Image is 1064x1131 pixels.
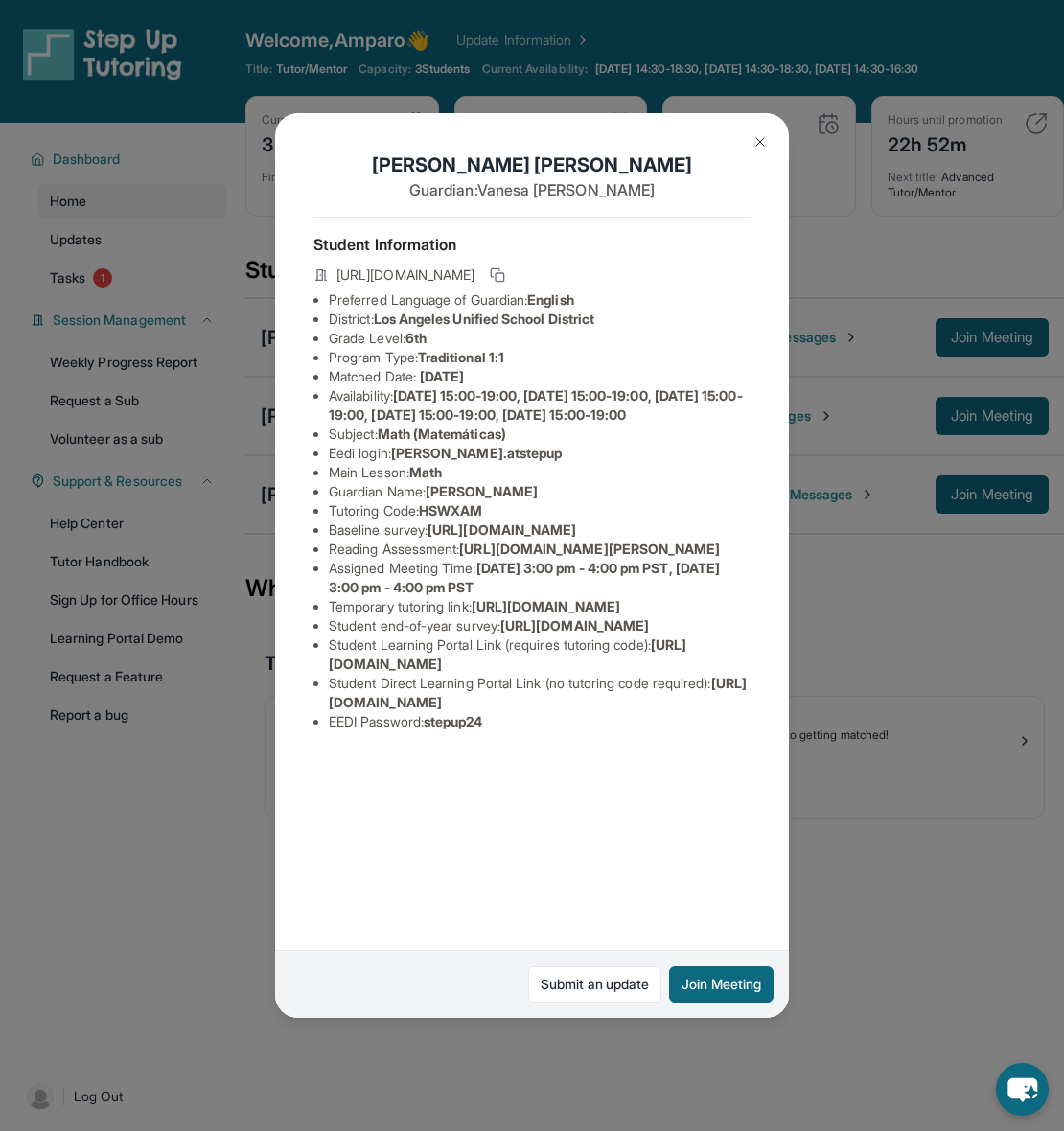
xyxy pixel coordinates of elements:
[391,445,563,461] span: [PERSON_NAME].atstepup
[329,348,751,367] li: Program Type:
[329,616,751,635] li: Student end-of-year survey :
[329,367,751,386] li: Matched Date:
[329,597,751,616] li: Temporary tutoring link :
[329,425,751,444] li: Subject :
[329,674,751,712] li: Student Direct Learning Portal Link (no tutoring code required) :
[528,966,661,1003] a: Submit an update
[329,386,751,425] li: Availability:
[329,635,751,674] li: Student Learning Portal Link (requires tutoring code) :
[329,444,751,463] li: Eedi login :
[500,617,649,634] span: [URL][DOMAIN_NAME]
[329,560,720,595] span: [DATE] 3:00 pm - 4:00 pm PST, [DATE] 3:00 pm - 4:00 pm PST
[329,559,751,597] li: Assigned Meeting Time :
[336,265,474,285] span: [URL][DOMAIN_NAME]
[419,502,482,519] span: HSWXAM
[313,233,751,256] h4: Student Information
[424,713,483,729] span: stepup24
[459,541,720,557] span: [URL][DOMAIN_NAME][PERSON_NAME]
[374,311,594,327] span: Los Angeles Unified School District
[329,520,751,540] li: Baseline survey :
[669,966,774,1003] button: Join Meeting
[313,151,751,178] h1: [PERSON_NAME] [PERSON_NAME]
[329,290,751,310] li: Preferred Language of Guardian:
[329,310,751,329] li: District:
[409,464,442,480] span: Math
[486,264,509,287] button: Copy link
[527,291,574,308] span: English
[405,330,427,346] span: 6th
[426,483,538,499] span: [PERSON_NAME]
[329,712,751,731] li: EEDI Password :
[329,482,751,501] li: Guardian Name :
[329,463,751,482] li: Main Lesson :
[329,540,751,559] li: Reading Assessment :
[329,387,743,423] span: [DATE] 15:00-19:00, [DATE] 15:00-19:00, [DATE] 15:00-19:00, [DATE] 15:00-19:00, [DATE] 15:00-19:00
[472,598,620,614] span: [URL][DOMAIN_NAME]
[329,501,751,520] li: Tutoring Code :
[420,368,464,384] span: [DATE]
[418,349,504,365] span: Traditional 1:1
[428,521,576,538] span: [URL][DOMAIN_NAME]
[329,329,751,348] li: Grade Level:
[752,134,768,150] img: Close Icon
[378,426,506,442] span: Math (Matemáticas)
[996,1063,1049,1116] button: chat-button
[313,178,751,201] p: Guardian: Vanesa [PERSON_NAME]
